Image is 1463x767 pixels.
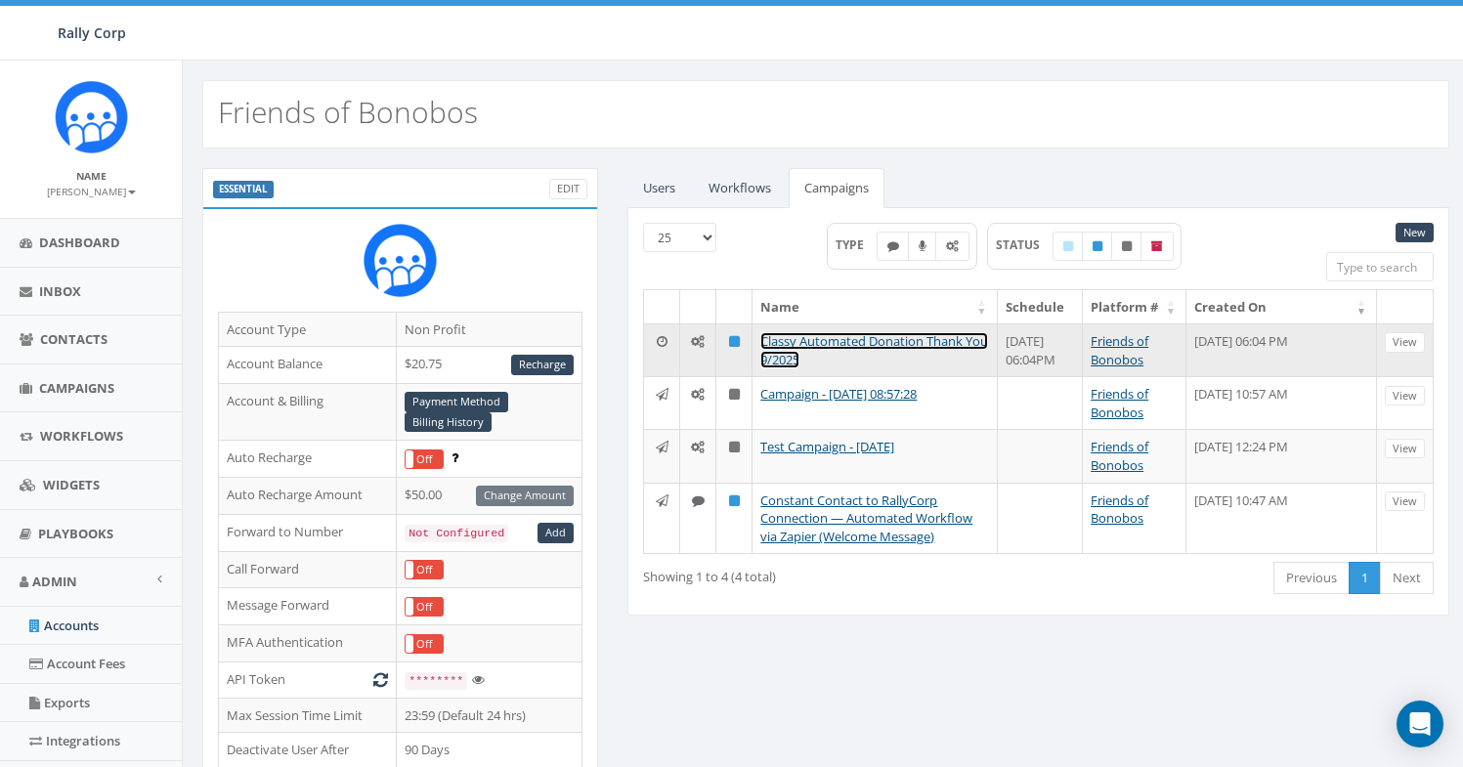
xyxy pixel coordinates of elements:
[452,448,458,466] span: Enable to prevent campaign failure.
[1326,252,1434,281] input: Type to search
[219,662,397,699] td: API Token
[55,80,128,153] img: Icon_1.png
[219,551,397,588] td: Call Forward
[1091,491,1148,528] a: Friends of Bonobos
[908,232,937,261] label: Ringless Voice Mail
[1385,332,1425,353] a: View
[397,478,582,515] td: $50.00
[219,698,397,733] td: Max Session Time Limit
[729,494,740,507] i: Published
[406,635,443,654] label: Off
[692,494,705,507] i: Text SMS
[656,441,668,453] i: Immediate: Send all messages now
[656,494,668,507] i: Immediate: Send all messages now
[1396,223,1434,243] a: New
[219,588,397,625] td: Message Forward
[219,514,397,551] td: Forward to Number
[691,388,705,401] i: Automated Message
[1122,240,1132,252] i: Unpublished
[877,232,910,261] label: Text SMS
[406,598,443,617] label: Off
[693,168,787,208] a: Workflows
[40,330,108,348] span: Contacts
[836,236,878,253] span: TYPE
[397,312,582,347] td: Non Profit
[373,673,388,686] i: Generate New Token
[1186,376,1377,429] td: [DATE] 10:57 AM
[789,168,884,208] a: Campaigns
[213,181,274,198] label: ESSENTIAL
[1385,439,1425,459] a: View
[405,597,444,618] div: OnOff
[549,179,587,199] a: Edit
[643,560,955,586] div: Showing 1 to 4 (4 total)
[40,427,123,445] span: Workflows
[38,525,113,542] span: Playbooks
[406,450,443,469] label: Off
[729,388,740,401] i: Unpublished
[998,290,1084,324] th: Schedule
[405,634,444,655] div: OnOff
[538,523,574,543] a: Add
[1053,232,1084,261] label: Draft
[219,625,397,662] td: MFA Authentication
[760,491,972,545] a: Constant Contact to RallyCorp Connection — Automated Workflow via Zapier (Welcome Message)
[1385,491,1425,512] a: View
[47,182,136,199] a: [PERSON_NAME]
[219,478,397,515] td: Auto Recharge Amount
[1140,232,1174,261] label: Archived
[1273,562,1350,594] a: Previous
[76,169,107,183] small: Name
[219,383,397,441] td: Account & Billing
[729,441,740,453] i: Unpublished
[406,561,443,579] label: Off
[43,476,100,493] span: Widgets
[919,240,926,252] i: Ringless Voice Mail
[1186,290,1377,324] th: Created On: activate to sort column ascending
[1385,386,1425,406] a: View
[691,335,705,348] i: Automated Message
[1063,240,1073,252] i: Draft
[218,96,478,128] h2: Friends of Bonobos
[935,232,969,261] label: Automated Message
[397,347,582,384] td: $20.75
[405,449,444,470] div: OnOff
[405,412,492,433] a: Billing History
[32,573,77,590] span: Admin
[760,332,988,368] a: Classy Automated Donation Thank You 9/2025
[1082,232,1113,261] label: Published
[1349,562,1381,594] a: 1
[39,282,81,300] span: Inbox
[760,385,917,403] a: Campaign - [DATE] 08:57:28
[511,355,574,375] a: Recharge
[729,335,740,348] i: Published
[656,388,668,401] i: Immediate: Send all messages now
[887,240,899,252] i: Text SMS
[405,392,508,412] a: Payment Method
[1093,240,1102,252] i: Published
[219,441,397,478] td: Auto Recharge
[405,525,508,542] code: Not Configured
[753,290,997,324] th: Name: activate to sort column ascending
[998,323,1084,376] td: [DATE] 06:04PM
[405,560,444,580] div: OnOff
[219,347,397,384] td: Account Balance
[1091,332,1148,368] a: Friends of Bonobos
[219,312,397,347] td: Account Type
[946,240,959,252] i: Automated Message
[397,698,582,733] td: 23:59 (Default 24 hrs)
[39,379,114,397] span: Campaigns
[39,234,120,251] span: Dashboard
[1186,429,1377,482] td: [DATE] 12:24 PM
[1397,701,1443,747] div: Open Intercom Messenger
[760,438,894,455] a: Test Campaign - [DATE]
[1091,385,1148,421] a: Friends of Bonobos
[1186,323,1377,376] td: [DATE] 06:04 PM
[364,224,437,297] img: Rally_Corp_Icon.png
[627,168,691,208] a: Users
[691,441,705,453] i: Automated Message
[47,185,136,198] small: [PERSON_NAME]
[657,335,667,348] i: Schedule: Pick a date and time to send
[58,23,126,42] span: Rally Corp
[996,236,1054,253] span: STATUS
